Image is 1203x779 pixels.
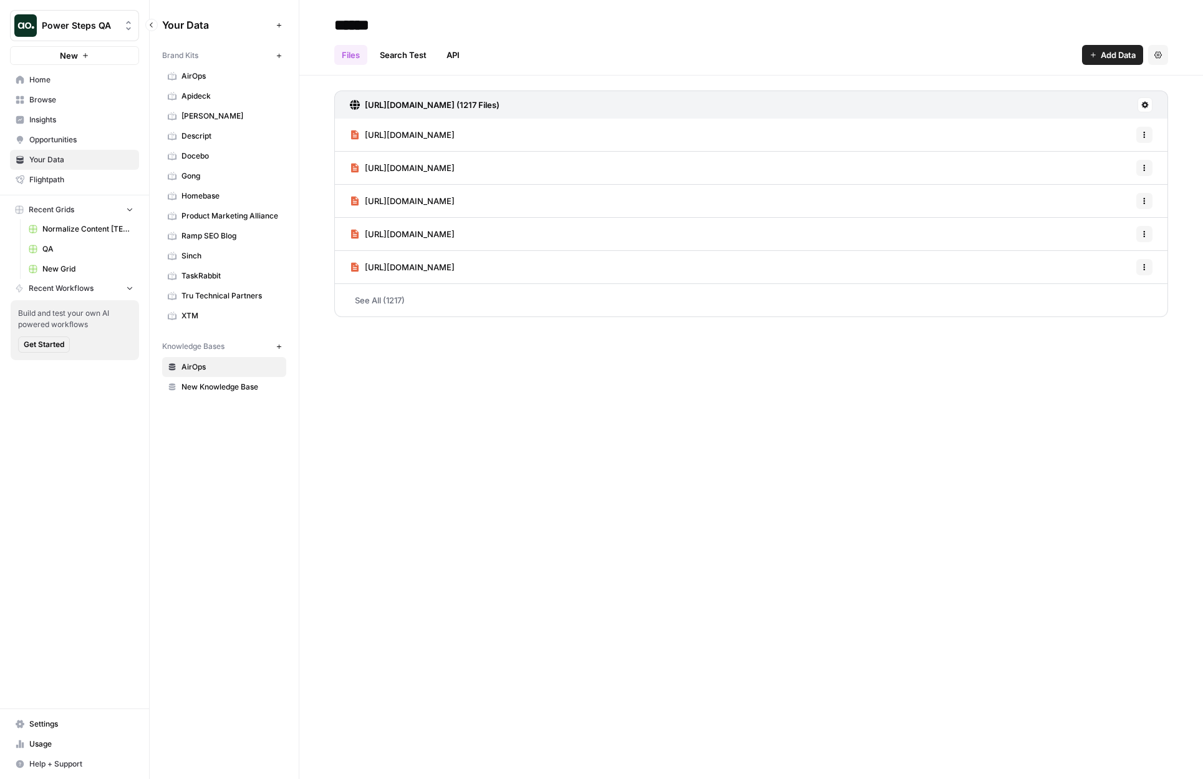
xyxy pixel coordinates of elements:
[162,286,286,306] a: Tru Technical Partners
[334,284,1168,316] a: See All (1217)
[24,339,64,350] span: Get Started
[162,106,286,126] a: [PERSON_NAME]
[365,162,455,174] span: [URL][DOMAIN_NAME]
[162,126,286,146] a: Descript
[365,228,455,240] span: [URL][DOMAIN_NAME]
[439,45,467,65] a: API
[10,130,139,150] a: Opportunities
[365,129,455,141] span: [URL][DOMAIN_NAME]
[10,90,139,110] a: Browse
[162,50,198,61] span: Brand Kits
[42,263,133,275] span: New Grid
[162,206,286,226] a: Product Marketing Alliance
[334,45,367,65] a: Files
[181,91,281,102] span: Apideck
[162,166,286,186] a: Gong
[181,150,281,162] span: Docebo
[181,230,281,242] span: Ramp SEO Blog
[18,308,132,330] span: Build and test your own AI powered workflows
[29,94,133,105] span: Browse
[350,91,500,119] a: [URL][DOMAIN_NAME] (1217 Files)
[14,14,37,37] img: Power Steps QA Logo
[162,246,286,266] a: Sinch
[181,290,281,301] span: Tru Technical Partners
[29,114,133,125] span: Insights
[23,239,139,259] a: QA
[162,186,286,206] a: Homebase
[350,218,455,250] a: [URL][DOMAIN_NAME]
[181,210,281,222] span: Product Marketing Alliance
[162,306,286,326] a: XTM
[10,754,139,774] button: Help + Support
[181,361,281,373] span: AirOps
[350,119,455,151] a: [URL][DOMAIN_NAME]
[18,336,70,353] button: Get Started
[10,170,139,190] a: Flightpath
[162,86,286,106] a: Apideck
[10,150,139,170] a: Your Data
[1082,45,1143,65] button: Add Data
[23,259,139,279] a: New Grid
[350,251,455,283] a: [URL][DOMAIN_NAME]
[365,99,500,111] h3: [URL][DOMAIN_NAME] (1217 Files)
[372,45,434,65] a: Search Test
[162,357,286,377] a: AirOps
[181,71,281,82] span: AirOps
[10,200,139,219] button: Recent Grids
[365,261,455,273] span: [URL][DOMAIN_NAME]
[181,110,281,122] span: [PERSON_NAME]
[162,146,286,166] a: Docebo
[42,19,117,32] span: Power Steps QA
[42,243,133,255] span: QA
[350,152,455,184] a: [URL][DOMAIN_NAME]
[29,204,74,215] span: Recent Grids
[29,174,133,185] span: Flightpath
[181,270,281,282] span: TaskRabbit
[29,283,94,294] span: Recent Workflows
[29,154,133,165] span: Your Data
[162,377,286,397] a: New Knowledge Base
[162,341,225,352] span: Knowledge Bases
[10,734,139,754] a: Usage
[42,223,133,235] span: Normalize Content [TEST CASES]
[29,74,133,86] span: Home
[350,185,455,217] a: [URL][DOMAIN_NAME]
[181,250,281,262] span: Sinch
[181,310,281,321] span: XTM
[60,49,78,62] span: New
[10,714,139,734] a: Settings
[1101,49,1136,61] span: Add Data
[162,17,271,32] span: Your Data
[181,170,281,182] span: Gong
[29,758,133,770] span: Help + Support
[162,266,286,286] a: TaskRabbit
[23,219,139,239] a: Normalize Content [TEST CASES]
[181,190,281,202] span: Homebase
[181,130,281,142] span: Descript
[29,738,133,750] span: Usage
[10,70,139,90] a: Home
[29,718,133,730] span: Settings
[10,279,139,298] button: Recent Workflows
[181,381,281,393] span: New Knowledge Base
[162,226,286,246] a: Ramp SEO Blog
[162,66,286,86] a: AirOps
[10,10,139,41] button: Workspace: Power Steps QA
[10,110,139,130] a: Insights
[29,134,133,145] span: Opportunities
[10,46,139,65] button: New
[365,195,455,207] span: [URL][DOMAIN_NAME]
